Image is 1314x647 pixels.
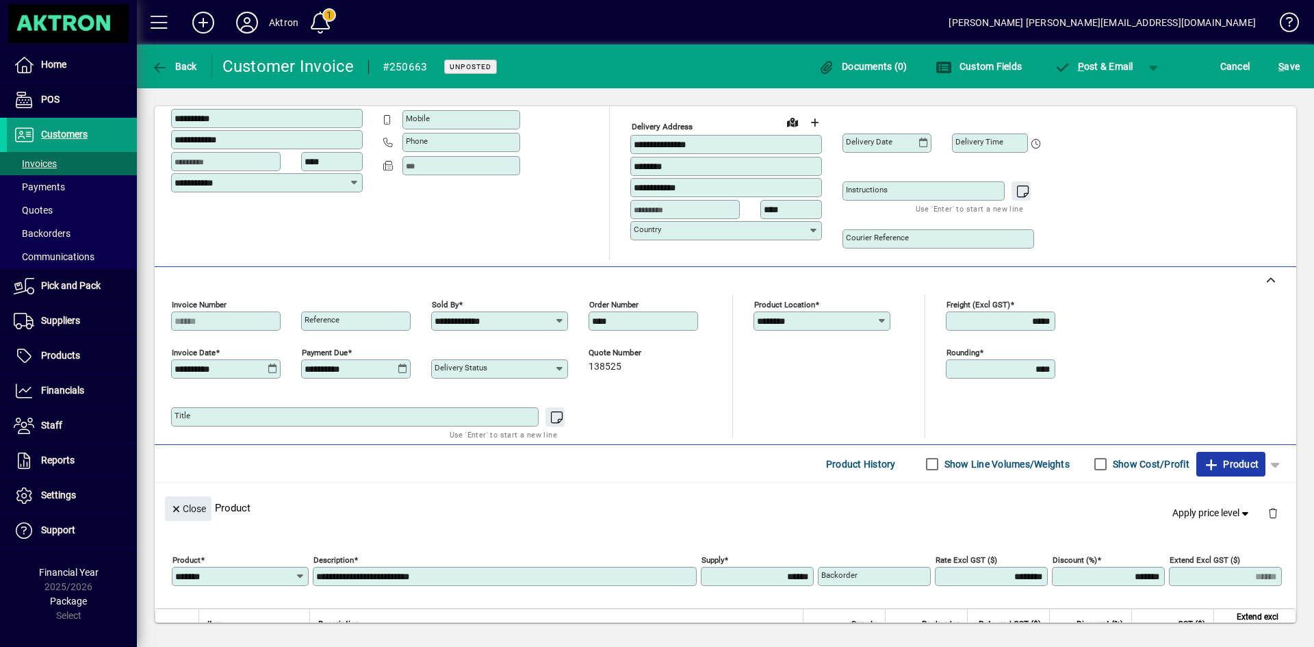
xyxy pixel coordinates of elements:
span: Reports [41,455,75,466]
mat-label: Mobile [406,114,430,123]
span: ave [1278,55,1300,77]
button: Product [1196,452,1265,477]
span: ost & Email [1054,61,1133,72]
span: Staff [41,420,62,431]
button: Documents (0) [815,54,911,79]
span: Extend excl GST ($) [1222,609,1278,639]
a: Settings [7,479,137,513]
mat-label: Delivery time [955,137,1003,147]
mat-label: Product [172,555,201,565]
span: Item [207,617,224,632]
mat-label: Discount (%) [1053,555,1097,565]
mat-label: Freight (excl GST) [946,300,1010,309]
mat-label: Payment due [302,348,348,357]
a: Reports [7,444,137,478]
span: Suppliers [41,315,80,326]
a: Invoices [7,152,137,175]
mat-hint: Use 'Enter' to start a new line [450,427,557,442]
span: Documents (0) [819,61,907,72]
span: Cancel [1220,55,1250,77]
span: Financial Year [39,567,99,578]
span: Back [151,61,197,72]
span: Backorders [14,228,70,239]
span: Customers [41,129,88,140]
button: Choose address [803,112,825,134]
mat-label: Extend excl GST ($) [1170,555,1240,565]
app-page-header-button: Delete [1257,507,1289,519]
mat-label: Description [313,555,354,565]
mat-label: Supply [701,555,724,565]
span: GST ($) [1178,617,1205,632]
button: Add [181,10,225,35]
a: Support [7,513,137,548]
span: Home [41,59,66,70]
span: Quote number [589,348,671,357]
button: Close [165,496,211,521]
mat-label: Phone [406,136,428,146]
mat-label: Rounding [946,348,979,357]
button: Product History [821,452,901,477]
a: Pick and Pack [7,269,137,303]
span: Close [170,498,206,520]
a: Knowledge Base [1270,3,1297,47]
span: Product History [826,453,896,475]
mat-label: Invoice date [172,348,216,357]
span: Description [318,617,360,632]
span: Unposted [450,62,491,71]
span: Payments [14,181,65,192]
span: P [1078,61,1084,72]
a: Financials [7,374,137,408]
mat-label: Sold by [432,300,459,309]
button: Post & Email [1047,54,1140,79]
mat-label: Title [175,411,190,420]
a: Suppliers [7,304,137,338]
span: Supply [851,617,877,632]
div: [PERSON_NAME] [PERSON_NAME][EMAIL_ADDRESS][DOMAIN_NAME] [949,12,1256,34]
span: Support [41,524,75,535]
mat-label: Instructions [846,185,888,194]
span: Quotes [14,205,53,216]
mat-label: Backorder [821,570,858,580]
a: POS [7,83,137,117]
mat-hint: Use 'Enter' to start a new line [916,201,1023,216]
a: Quotes [7,199,137,222]
mat-label: Product location [754,300,815,309]
span: Financials [41,385,84,396]
span: Invoices [14,158,57,169]
button: Apply price level [1167,501,1257,526]
button: Back [148,54,201,79]
span: 138525 [589,361,621,372]
div: Customer Invoice [222,55,355,77]
span: S [1278,61,1284,72]
button: Delete [1257,496,1289,529]
label: Show Line Volumes/Weights [942,457,1070,471]
label: Show Cost/Profit [1110,457,1189,471]
span: Package [50,596,87,607]
app-page-header-button: Close [162,502,215,514]
span: Discount (%) [1077,617,1123,632]
div: Product [155,483,1296,533]
span: Communications [14,251,94,262]
a: Communications [7,245,137,268]
mat-label: Courier Reference [846,233,909,242]
button: Cancel [1217,54,1254,79]
a: Home [7,48,137,82]
div: Aktron [269,12,298,34]
app-page-header-button: Back [137,54,212,79]
span: Products [41,350,80,361]
span: Rate excl GST ($) [979,617,1041,632]
a: Products [7,339,137,373]
span: Pick and Pack [41,280,101,291]
span: POS [41,94,60,105]
button: Custom Fields [932,54,1025,79]
span: Apply price level [1172,506,1252,520]
mat-label: Reference [305,315,339,325]
a: View on map [782,111,803,133]
mat-label: Delivery date [846,137,892,147]
button: Save [1275,54,1303,79]
mat-label: Country [634,225,661,234]
mat-label: Rate excl GST ($) [936,555,997,565]
span: Backorder [922,617,959,632]
a: Backorders [7,222,137,245]
a: Payments [7,175,137,199]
